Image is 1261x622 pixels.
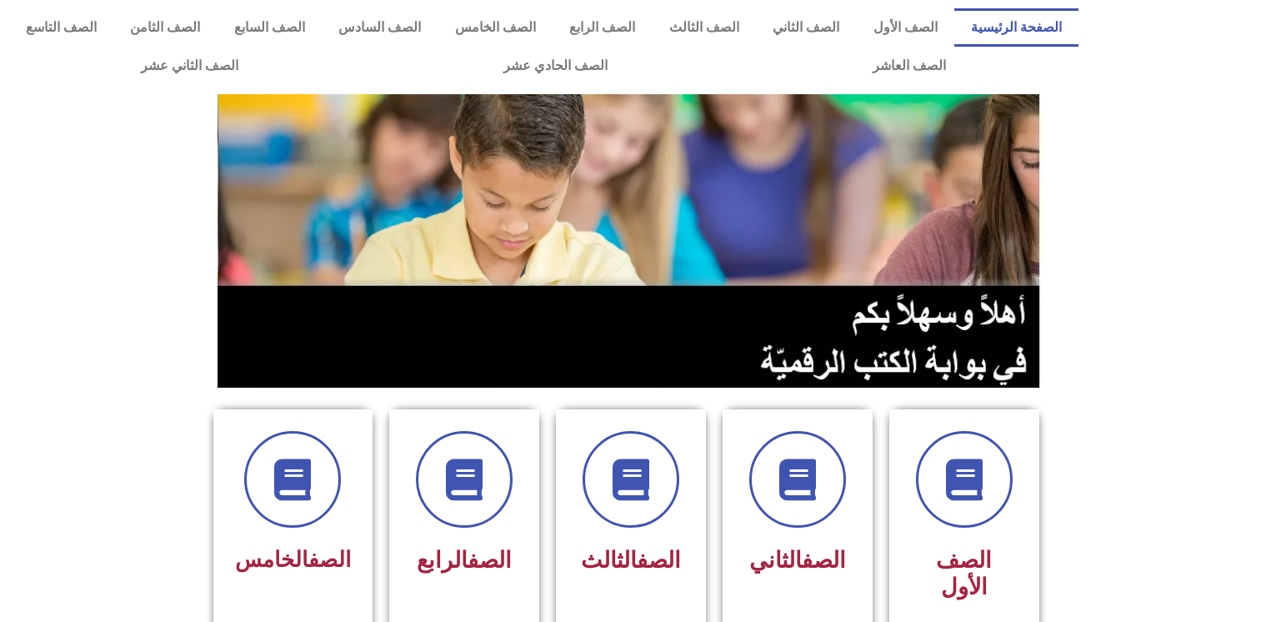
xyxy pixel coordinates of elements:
a: الصف السادس [322,8,438,47]
span: الرابع [417,547,512,574]
a: الصف الثاني عشر [8,47,371,85]
a: الصف التاسع [8,8,113,47]
span: الثاني [749,547,846,574]
span: الصف الأول [936,547,992,600]
a: الصف السابع [217,8,322,47]
a: الصف الثامن [113,8,218,47]
a: الصف [802,547,846,574]
a: الصف [308,547,351,572]
a: الصف الثاني [756,8,857,47]
a: الصف الثالث [652,8,756,47]
a: الصف [637,547,681,574]
a: الصف الحادي عشر [371,47,740,85]
a: الصف الخامس [438,8,553,47]
a: الصف الأول [856,8,954,47]
a: الصف الرابع [553,8,653,47]
span: الثالث [581,547,681,574]
a: الصفحة الرئيسية [954,8,1079,47]
span: الخامس [235,547,351,572]
a: الصف العاشر [740,47,1078,85]
a: الصف [468,547,512,574]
